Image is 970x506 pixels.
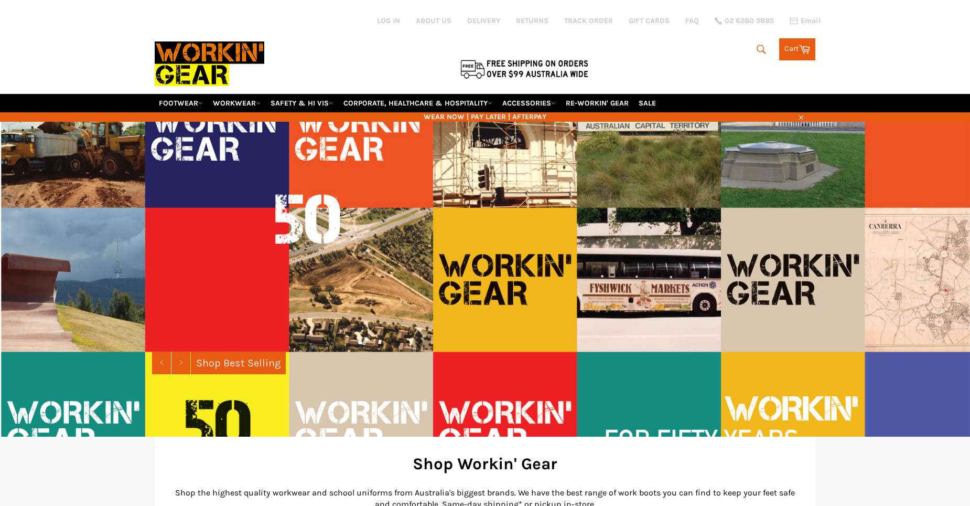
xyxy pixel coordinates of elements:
a: GIFT CARDS [629,16,670,26]
span: 02 6280 5885 [725,17,774,25]
a: CORPORATE, HEALTHCARE & HOSPITALITY [339,94,497,112]
a: SALE [634,94,660,112]
h2: Shop Workin' Gear [170,452,800,475]
a: Shop Best Selling [191,352,286,374]
a: TRACK ORDER [564,16,613,26]
a: SAFETY & HI VIS [266,94,338,112]
a: Cart [779,38,815,60]
span: WEAR NOW | PAY LATER | AFTERPAY [155,112,815,122]
a: Log in [377,16,400,25]
span: Email [801,17,821,25]
a: FOOTWEAR [155,94,207,112]
img: Flat $9.95 shipping Australia wide [459,58,590,80]
a: ACCESSORIES [498,94,560,112]
a: RE-WORKIN' GEAR [562,94,633,112]
a: DELIVERY [467,16,500,26]
a: RETURNS [516,16,548,26]
a: WORKWEAR [209,94,265,112]
a: FAQ [685,16,699,26]
a: Email [790,17,821,25]
img: Workin Gear leaders in Workwear, Safety Boots, PPE, Uniforms. Australia's No.1 in Workwear [155,34,264,93]
a: 02 6280 5885 [715,17,774,25]
a: ABOUT US [416,16,451,26]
